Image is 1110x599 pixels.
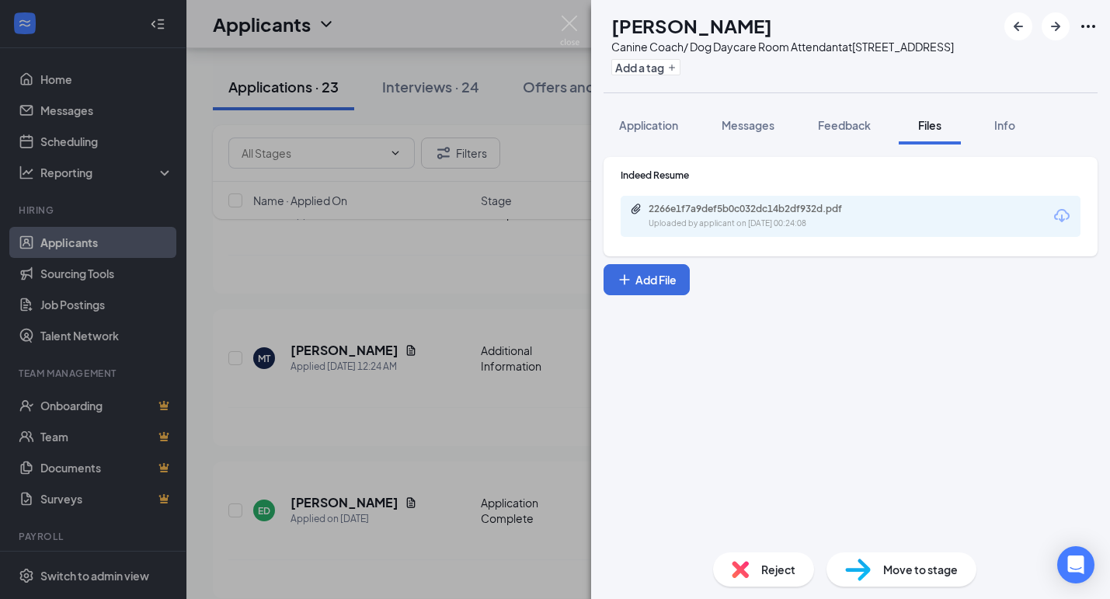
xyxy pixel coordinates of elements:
[1009,17,1028,36] svg: ArrowLeftNew
[604,264,690,295] button: Add FilePlus
[621,169,1080,182] div: Indeed Resume
[883,561,958,578] span: Move to stage
[611,59,680,75] button: PlusAdd a tag
[918,118,941,132] span: Files
[667,63,677,72] svg: Plus
[1046,17,1065,36] svg: ArrowRight
[649,218,882,230] div: Uploaded by applicant on [DATE] 00:24:08
[818,118,871,132] span: Feedback
[619,118,678,132] span: Application
[611,12,772,39] h1: [PERSON_NAME]
[630,203,882,230] a: Paperclip2266e1f7a9def5b0c032dc14b2df932d.pdfUploaded by applicant on [DATE] 00:24:08
[761,561,795,578] span: Reject
[1079,17,1098,36] svg: Ellipses
[611,39,954,54] div: Canine Coach/ Dog Daycare Room Attendant at [STREET_ADDRESS]
[1057,546,1094,583] div: Open Intercom Messenger
[994,118,1015,132] span: Info
[1004,12,1032,40] button: ArrowLeftNew
[1053,207,1071,225] svg: Download
[617,272,632,287] svg: Plus
[649,203,866,215] div: 2266e1f7a9def5b0c032dc14b2df932d.pdf
[630,203,642,215] svg: Paperclip
[1042,12,1070,40] button: ArrowRight
[722,118,774,132] span: Messages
